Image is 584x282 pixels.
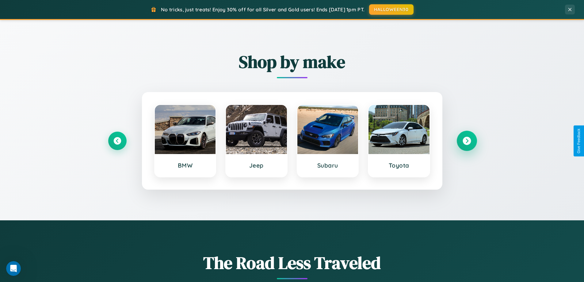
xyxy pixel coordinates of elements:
h1: The Road Less Traveled [108,251,476,275]
button: HALLOWEEN30 [369,4,414,15]
h2: Shop by make [108,50,476,74]
iframe: Intercom live chat [6,261,21,276]
h3: Jeep [232,162,281,169]
div: Give Feedback [577,129,581,153]
h3: BMW [161,162,210,169]
h3: Toyota [375,162,423,169]
h3: Subaru [303,162,352,169]
span: No tricks, just treats! Enjoy 30% off for all Silver and Gold users! Ends [DATE] 1pm PT. [161,6,365,13]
